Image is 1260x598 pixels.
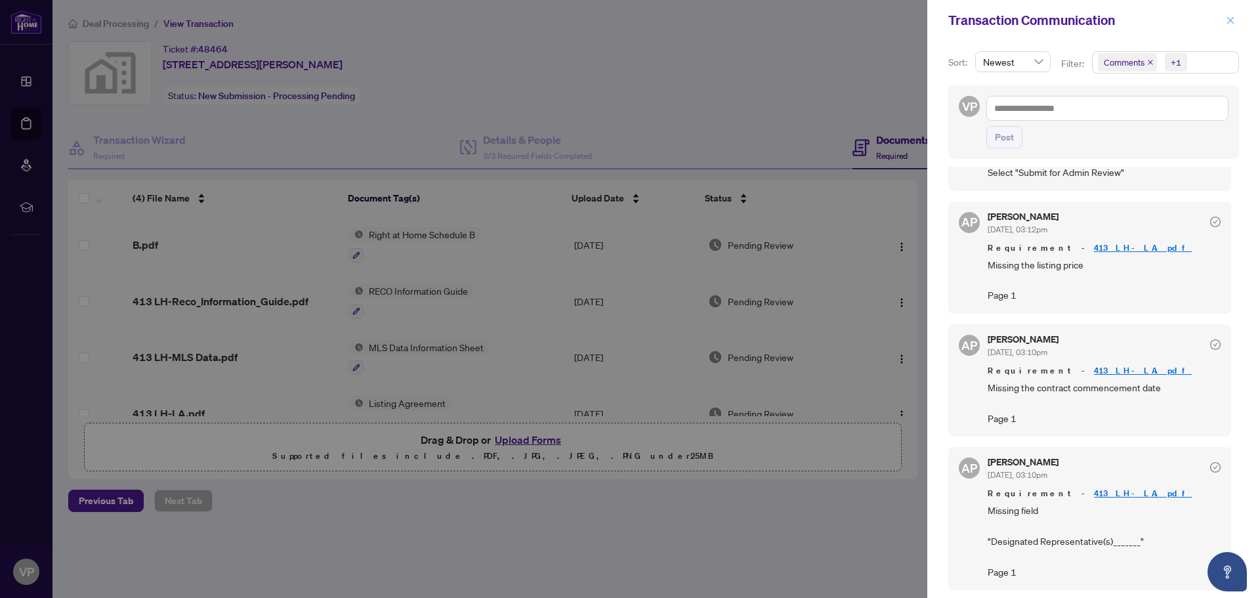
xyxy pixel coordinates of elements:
a: 413 LH-LA.pdf [1094,365,1192,376]
span: close [1226,16,1235,25]
span: Requirement - [988,364,1221,377]
span: AP [961,336,977,354]
p: Filter: [1061,56,1086,71]
h5: [PERSON_NAME] [988,458,1059,467]
a: 413 LH-LA.pdf [1094,488,1192,499]
button: Open asap [1207,552,1247,591]
a: 413 LH-LA.pdf [1094,242,1192,253]
div: +1 [1171,56,1181,69]
span: check-circle [1210,217,1221,227]
span: VP [962,97,977,116]
button: Post [986,126,1022,148]
span: check-circle [1210,462,1221,473]
span: Comments [1098,53,1157,72]
span: Missing the contract commencement date Page 1 [988,380,1221,426]
span: AP [961,459,977,477]
span: [DATE], 03:12pm [988,224,1047,234]
span: close [1147,59,1154,66]
h5: [PERSON_NAME] [988,212,1059,221]
span: Requirement - [988,487,1221,500]
span: Missing the listing price Page 1 [988,257,1221,303]
div: Transaction Communication [948,11,1222,30]
span: Missing field "Designated Representative(s)_______" Page 1 [988,503,1221,580]
span: Comments [1104,56,1144,69]
span: [DATE], 03:10pm [988,347,1047,357]
span: AP [961,213,977,231]
h5: [PERSON_NAME] [988,335,1059,344]
span: Requirement - [988,242,1221,255]
span: [DATE], 03:10pm [988,470,1047,480]
span: Newest [983,52,1043,72]
p: Sort: [948,55,970,70]
span: check-circle [1210,339,1221,350]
